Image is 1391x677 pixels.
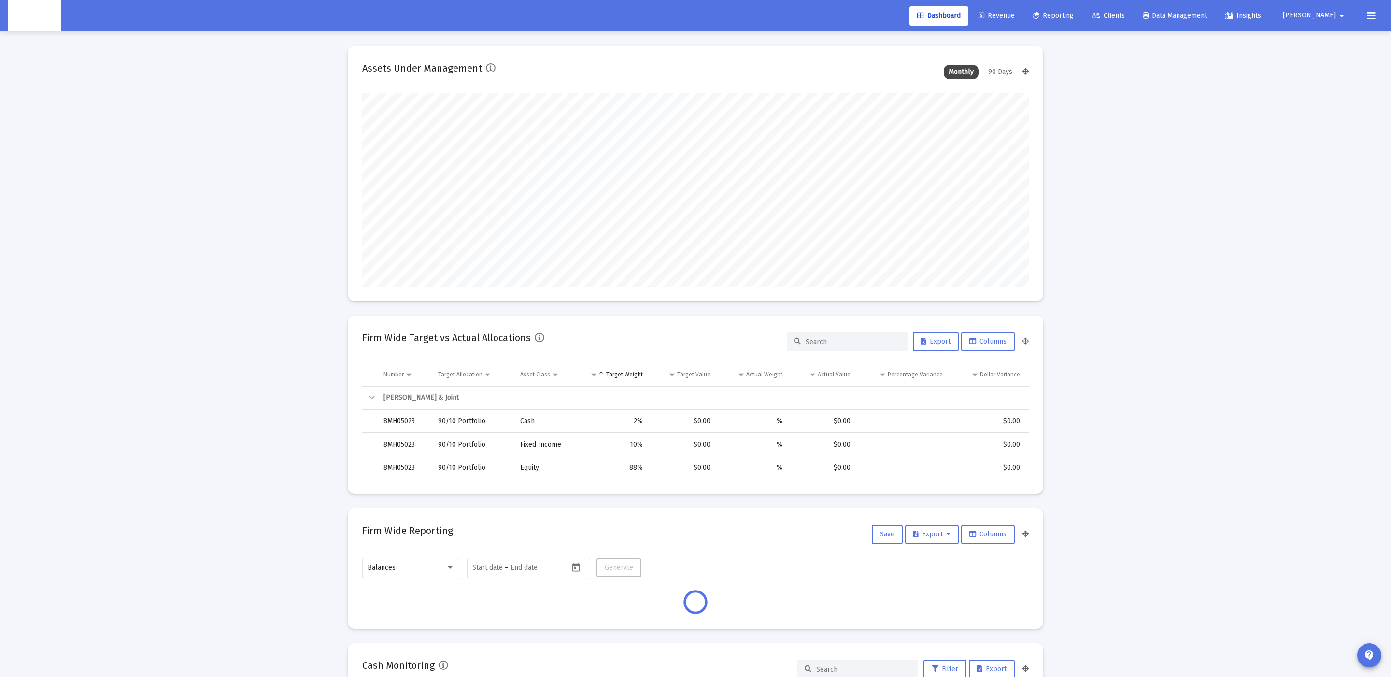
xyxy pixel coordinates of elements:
td: 90/10 Portfolio [431,433,513,456]
span: Show filter options for column 'Percentage Variance' [879,371,886,378]
span: Revenue [979,12,1015,20]
td: Column Asset Class [513,363,577,386]
h2: Cash Monitoring [362,658,435,673]
div: Monthly [944,65,979,79]
td: Column Target Allocation [431,363,513,386]
a: Insights [1217,6,1269,26]
td: 90/10 Portfolio [431,456,513,479]
span: Export [913,530,951,538]
td: Column Actual Weight [717,363,790,386]
td: 8MH05023 [377,410,431,433]
span: Show filter options for column 'Actual Value' [809,371,816,378]
td: 90/10 Portfolio [431,410,513,433]
div: Target Weight [606,371,643,378]
div: Target Allocation [438,371,483,378]
button: Export [913,332,959,351]
div: $0.00 [796,417,851,426]
td: Fixed Income [513,433,577,456]
div: Actual Value [818,371,851,378]
div: $0.00 [656,440,710,449]
td: 8MH05023 [377,433,431,456]
button: Columns [961,332,1015,351]
span: Dashboard [917,12,961,20]
input: Search [806,338,900,346]
td: 8MH05023 [377,456,431,479]
div: 2% [584,417,642,426]
td: Column Target Value [650,363,717,386]
input: Search [816,665,911,674]
input: End date [511,564,557,572]
div: Data grid [362,363,1029,479]
td: Cash [513,410,577,433]
span: Columns [969,530,1007,538]
button: Save [872,525,903,544]
span: Reporting [1033,12,1074,20]
button: [PERSON_NAME] [1271,6,1359,25]
span: Show filter options for column 'Target Allocation' [484,371,491,378]
div: Asset Class [520,371,550,378]
span: Filter [932,665,958,673]
span: Show filter options for column 'Target Weight' [590,371,597,378]
div: % [724,440,783,449]
div: Target Value [677,371,710,378]
span: Export [921,337,951,346]
td: Column Number [377,363,431,386]
button: Columns [961,525,1015,544]
div: $0.00 [956,463,1020,473]
span: – [505,564,509,572]
div: % [724,417,783,426]
div: Actual Weight [746,371,782,378]
button: Export [905,525,959,544]
span: Balances [368,563,396,572]
div: Dollar Variance [980,371,1020,378]
span: Show filter options for column 'Asset Class' [552,371,559,378]
input: Start date [472,564,503,572]
span: Generate [605,563,633,572]
td: Column Percentage Variance [857,363,950,386]
span: Insights [1225,12,1261,20]
h2: Firm Wide Target vs Actual Allocations [362,330,531,346]
span: Show filter options for column 'Dollar Variance' [971,371,979,378]
mat-icon: arrow_drop_down [1336,6,1348,26]
h2: Firm Wide Reporting [362,523,453,538]
a: Data Management [1135,6,1215,26]
div: $0.00 [796,463,851,473]
h2: Assets Under Management [362,60,482,76]
div: Number [383,371,404,378]
a: Clients [1084,6,1133,26]
div: 10% [584,440,642,449]
td: Collapse [362,387,377,410]
img: Dashboard [15,6,54,26]
td: Equity [513,456,577,479]
span: Export [977,665,1007,673]
button: Generate [596,558,641,577]
div: 88% [584,463,642,473]
td: Column Actual Value [789,363,857,386]
div: Percentage Variance [888,371,943,378]
button: Open calendar [569,560,583,574]
span: Columns [969,337,1007,346]
div: $0.00 [656,417,710,426]
span: Clients [1092,12,1125,20]
div: % [724,463,783,473]
a: Reporting [1025,6,1081,26]
span: Save [880,530,894,538]
span: Show filter options for column 'Actual Weight' [738,371,745,378]
span: Data Management [1143,12,1207,20]
div: $0.00 [656,463,710,473]
a: Revenue [971,6,1022,26]
td: Column Target Weight [577,363,649,386]
div: 90 Days [983,65,1017,79]
div: $0.00 [956,440,1020,449]
div: $0.00 [956,417,1020,426]
span: [PERSON_NAME] [1283,12,1336,20]
mat-icon: contact_support [1363,649,1375,661]
td: Column Dollar Variance [950,363,1029,386]
div: $0.00 [796,440,851,449]
div: [PERSON_NAME] & Joint [383,393,1020,403]
span: Show filter options for column 'Target Value' [668,371,676,378]
span: Show filter options for column 'Number' [405,371,412,378]
a: Dashboard [909,6,968,26]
